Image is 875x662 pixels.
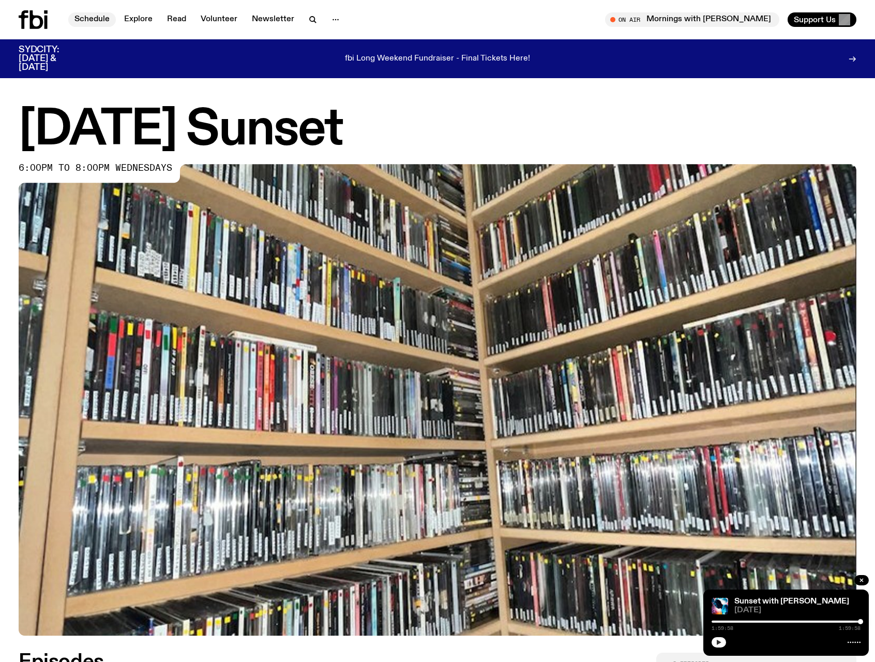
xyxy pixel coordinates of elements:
[19,164,856,636] img: A corner shot of the fbi music library
[19,164,172,172] span: 6:00pm to 8:00pm wednesdays
[19,46,85,72] h3: SYDCITY: [DATE] & [DATE]
[734,597,849,606] a: Sunset with [PERSON_NAME]
[712,598,728,614] img: Simon Caldwell stands side on, looking downwards. He has headphones on. Behind him is a brightly ...
[839,626,861,631] span: 1:59:58
[161,12,192,27] a: Read
[734,607,861,614] span: [DATE]
[19,107,856,154] h1: [DATE] Sunset
[794,15,836,24] span: Support Us
[788,12,856,27] button: Support Us
[605,12,779,27] button: On AirMornings with [PERSON_NAME]
[246,12,300,27] a: Newsletter
[712,626,733,631] span: 1:59:58
[194,12,244,27] a: Volunteer
[118,12,159,27] a: Explore
[345,54,530,64] p: fbi Long Weekend Fundraiser - Final Tickets Here!
[68,12,116,27] a: Schedule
